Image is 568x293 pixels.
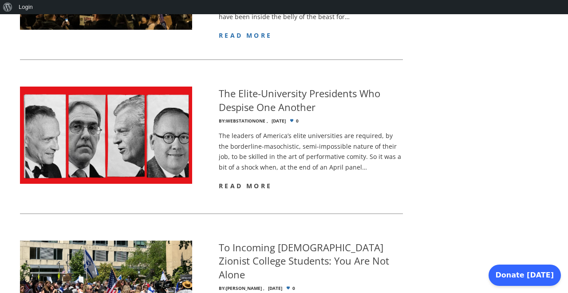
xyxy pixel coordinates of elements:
[219,119,402,123] div: 0
[219,182,272,190] a: read more
[219,241,402,281] h4: To Incoming [DEMOGRAPHIC_DATA] Zionist College Students: You Are Not Alone
[219,87,402,114] h4: The Elite-University Presidents Who Despise One Another
[226,118,265,124] a: WEBstationONE
[272,119,286,123] time: [DATE]
[219,131,402,173] p: The leaders of America’s elite universities are required, by the borderline-masochistic, semi-imp...
[219,285,226,291] span: By:
[268,286,282,291] time: [DATE]
[219,286,402,291] div: 0
[219,118,226,124] span: By:
[226,285,262,291] a: [PERSON_NAME]
[219,31,272,40] a: read more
